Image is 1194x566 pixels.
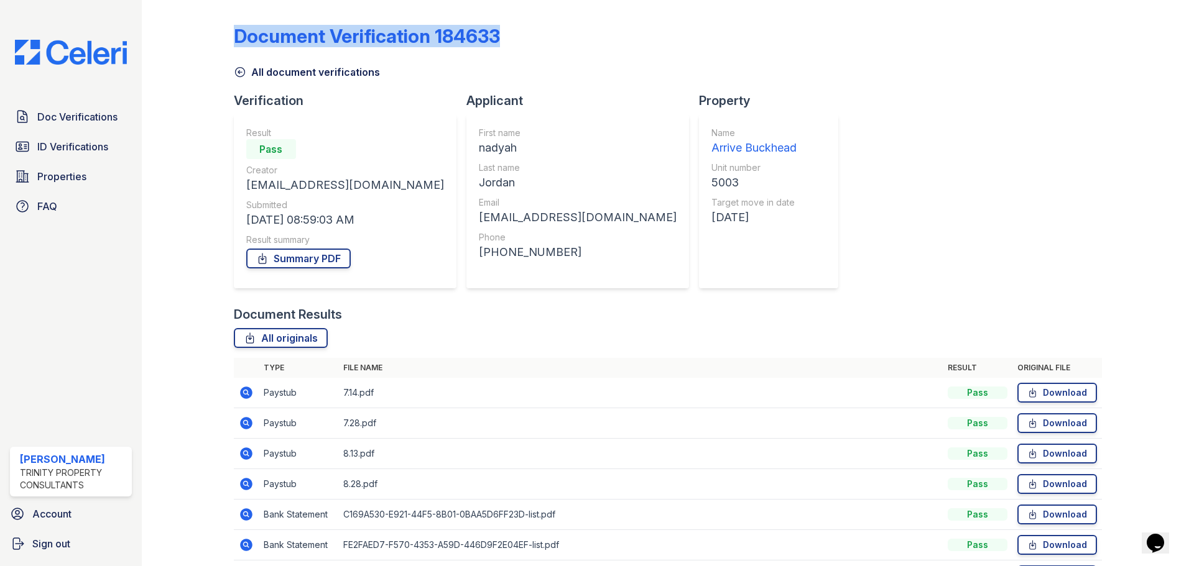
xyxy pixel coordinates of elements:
div: [DATE] [711,209,797,226]
a: Name Arrive Buckhead [711,127,797,157]
div: Pass [948,386,1007,399]
div: Document Results [234,306,342,323]
div: Result [246,127,444,139]
td: Bank Statement [259,530,338,560]
a: Download [1017,444,1097,463]
span: Account [32,506,72,521]
td: 7.28.pdf [338,408,943,439]
div: Phone [479,231,677,244]
div: Name [711,127,797,139]
td: Paystub [259,439,338,469]
a: All originals [234,328,328,348]
span: Doc Verifications [37,109,118,124]
div: Email [479,196,677,209]
div: Trinity Property Consultants [20,467,127,491]
div: Jordan [479,174,677,191]
iframe: chat widget [1142,516,1182,554]
div: Pass [246,139,296,159]
span: ID Verifications [37,139,108,154]
td: C169A530-E921-44F5-8B01-0BAA5D6FF23D-list.pdf [338,500,943,530]
div: nadyah [479,139,677,157]
div: Unit number [711,162,797,174]
div: [PHONE_NUMBER] [479,244,677,261]
div: [EMAIL_ADDRESS][DOMAIN_NAME] [479,209,677,226]
div: Creator [246,164,444,176]
td: 8.28.pdf [338,469,943,500]
a: Summary PDF [246,249,351,268]
td: Paystub [259,378,338,408]
span: Properties [37,169,86,184]
a: Download [1017,383,1097,403]
a: All document verifications [234,65,380,80]
a: FAQ [10,194,132,219]
a: Download [1017,504,1097,524]
a: Sign out [5,531,137,556]
td: 8.13.pdf [338,439,943,469]
div: Verification [234,92,466,109]
a: Download [1017,535,1097,555]
div: [EMAIL_ADDRESS][DOMAIN_NAME] [246,176,444,194]
div: 5003 [711,174,797,191]
td: Paystub [259,408,338,439]
td: Bank Statement [259,500,338,530]
th: Type [259,358,338,378]
a: Download [1017,413,1097,433]
span: Sign out [32,536,70,551]
div: Applicant [466,92,699,109]
div: First name [479,127,677,139]
div: Last name [479,162,677,174]
div: Pass [948,539,1007,551]
th: Original file [1012,358,1102,378]
div: [PERSON_NAME] [20,452,127,467]
td: 7.14.pdf [338,378,943,408]
th: File name [338,358,943,378]
div: Result summary [246,234,444,246]
div: Pass [948,478,1007,490]
a: Properties [10,164,132,189]
td: FE2FAED7-F570-4353-A59D-446D9F2E04EF-list.pdf [338,530,943,560]
img: CE_Logo_Blue-a8612792a0a2168367f1c8372b55b34899dd931a85d93a1a3d3e32e68fde9ad4.png [5,40,137,65]
a: Download [1017,474,1097,494]
div: Property [699,92,848,109]
div: Pass [948,508,1007,521]
a: Doc Verifications [10,104,132,129]
td: Paystub [259,469,338,500]
span: FAQ [37,199,57,214]
div: Submitted [246,199,444,211]
a: Account [5,501,137,526]
div: Arrive Buckhead [711,139,797,157]
div: Pass [948,417,1007,429]
a: ID Verifications [10,134,132,159]
div: Target move in date [711,196,797,209]
div: Document Verification 184633 [234,25,500,47]
div: [DATE] 08:59:03 AM [246,211,444,229]
div: Pass [948,447,1007,460]
th: Result [943,358,1012,378]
